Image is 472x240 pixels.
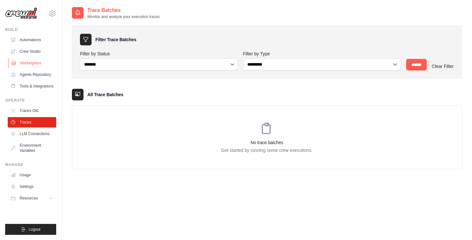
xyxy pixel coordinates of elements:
[5,162,56,167] div: Manage
[8,35,56,45] a: Automations
[72,147,461,153] p: Get started by running some crew executions.
[8,58,57,68] a: Marketplace
[8,140,56,156] a: Environment Variables
[8,106,56,116] a: Traces Old
[5,27,56,32] div: Build
[8,181,56,192] a: Settings
[8,193,56,203] button: Resources
[8,117,56,127] a: Traces
[8,129,56,139] a: LLM Connections
[29,227,40,232] span: Logout
[20,196,38,201] span: Resources
[72,139,461,146] h3: No trace batches
[95,36,136,43] h3: Filter Trace Batches
[8,46,56,57] a: Crew Studio
[8,69,56,80] a: Agents Repository
[87,91,123,98] h3: All Trace Batches
[87,14,160,19] p: Monitor and analyze your execution traces
[5,224,56,235] button: Logout
[87,6,160,14] h2: Trace Batches
[5,98,56,103] div: Operate
[8,81,56,91] a: Tools & Integrations
[8,170,56,180] a: Usage
[5,7,37,20] img: Logo
[432,64,454,69] a: Clear Filter
[243,51,401,57] label: Filter by Type
[80,51,238,57] label: Filter by Status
